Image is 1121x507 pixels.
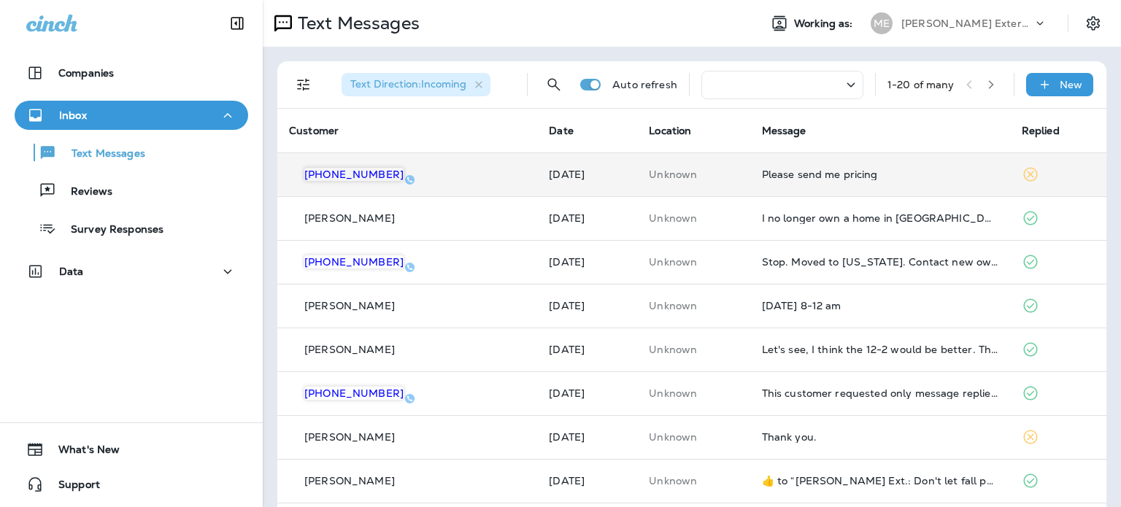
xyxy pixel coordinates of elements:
[549,169,625,180] p: Sep 27, 2025 08:31 PM
[649,256,738,268] p: This customer does not have a last location and the phone number they messaged is not assigned to...
[56,223,163,237] p: Survey Responses
[292,12,420,34] p: Text Messages
[549,387,625,399] p: Sep 19, 2025 01:02 PM
[649,169,738,180] p: This customer does not have a last location and the phone number they messaged is not assigned to...
[762,256,998,268] div: Stop. Moved to Florida. Contact new owners Tim and Robyn Fary.
[649,475,738,487] p: This customer does not have a last location and the phone number they messaged is not assigned to...
[549,300,625,311] p: Sep 22, 2025 06:24 PM
[304,387,404,400] span: [PHONE_NUMBER]
[304,344,395,355] p: [PERSON_NAME]
[549,256,625,268] p: Sep 25, 2025 10:06 AM
[649,212,738,224] p: This customer does not have a last location and the phone number they messaged is not assigned to...
[304,168,404,181] span: [PHONE_NUMBER]
[304,212,395,224] p: [PERSON_NAME]
[15,213,248,244] button: Survey Responses
[1022,124,1060,137] span: Replied
[57,147,145,161] p: Text Messages
[1060,79,1082,90] p: New
[649,344,738,355] p: This customer does not have a last location and the phone number they messaged is not assigned to...
[350,77,466,90] span: Text Direction : Incoming
[56,185,112,199] p: Reviews
[289,124,339,137] span: Customer
[304,431,395,443] p: [PERSON_NAME]
[549,212,625,224] p: Sep 25, 2025 12:30 PM
[762,169,998,180] div: Please send me pricing
[762,212,998,224] div: I no longer own a home in Hampton
[217,9,258,38] button: Collapse Sidebar
[15,137,248,168] button: Text Messages
[15,470,248,499] button: Support
[649,431,738,443] p: This customer does not have a last location and the phone number they messaged is not assigned to...
[15,58,248,88] button: Companies
[15,101,248,130] button: Inbox
[15,435,248,464] button: What's New
[887,79,955,90] div: 1 - 20 of many
[549,475,625,487] p: Sep 18, 2025 11:41 AM
[15,175,248,206] button: Reviews
[612,79,677,90] p: Auto refresh
[649,300,738,311] p: This customer does not have a last location and the phone number they messaged is not assigned to...
[649,387,738,399] p: This customer does not have a last location and the phone number they messaged is not assigned to...
[762,344,998,355] div: Let's see, I think the 12-2 would be better. Thank you
[1080,10,1106,36] button: Settings
[762,475,998,487] div: ​👍​ to “ Mares Ext.: Don't let fall pests crash your season! Our Quarterly Pest Control blocks an...
[44,444,120,461] span: What's New
[549,344,625,355] p: Sep 22, 2025 09:05 AM
[762,300,998,311] div: November 24 8-12 am
[15,257,248,286] button: Data
[762,431,998,443] div: Thank you.
[44,479,100,496] span: Support
[901,18,1033,29] p: [PERSON_NAME] Exterminating
[304,255,404,268] span: [PHONE_NUMBER]
[342,73,490,96] div: Text Direction:Incoming
[794,18,856,30] span: Working as:
[58,67,114,79] p: Companies
[59,109,87,121] p: Inbox
[871,12,893,34] div: ME
[304,300,395,311] p: [PERSON_NAME]
[304,475,395,487] p: [PERSON_NAME]
[59,266,84,277] p: Data
[549,124,574,137] span: Date
[762,387,998,399] div: This customer requested only message replies (no calls). Reply here or respond via your LSA dashb...
[539,70,569,99] button: Search Messages
[762,124,806,137] span: Message
[649,124,691,137] span: Location
[289,70,318,99] button: Filters
[549,431,625,443] p: Sep 18, 2025 01:36 PM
